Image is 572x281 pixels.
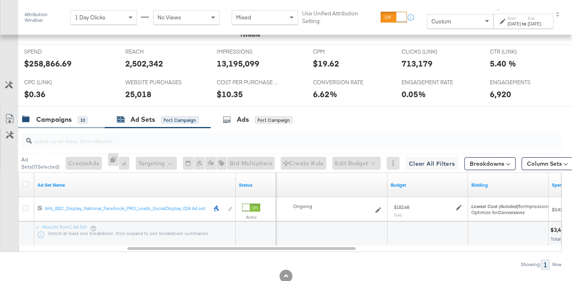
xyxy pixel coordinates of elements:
[494,8,502,11] span: ↑
[394,212,402,217] sub: Daily
[313,48,373,56] span: CPM
[45,205,209,212] div: AHL_B2C_Display_National_Facebook_PRO_Leads_SocialDisplay...024 Ad set
[125,88,151,100] div: 25,018
[541,260,549,270] div: 1
[402,58,433,69] div: 713,179
[402,48,462,56] span: CLICKS (LINK)
[161,117,199,124] div: for 1 Campaign
[520,262,541,267] div: Showing:
[217,48,277,56] span: IMPRESSIONS
[471,203,519,209] em: Lowest Cost (Autobid)
[125,79,186,86] span: WEBSITE PURCHASES
[24,58,72,69] div: $258,866.69
[36,115,72,124] div: Campaigns
[528,16,541,21] label: End:
[406,157,458,170] button: Clear All Filters
[490,79,550,86] span: ENGAGEMENTS
[24,79,85,86] span: CPC (LINK)
[431,18,451,25] span: Custom
[552,262,562,267] div: Row
[24,48,85,56] span: SPEND
[125,48,186,56] span: REACH
[45,205,209,214] a: AHL_B2C_Display_National_Facebook_PRO_Leads_SocialDisplay...024 Ad set
[236,14,251,21] span: Mixed
[210,182,384,188] a: Shows when your Ad Set is scheduled to deliver.
[240,31,260,39] div: Timeline
[471,209,551,216] div: Optimize for
[490,48,550,56] span: CTR (LINK)
[24,88,46,100] div: $0.36
[125,58,163,69] div: 2,502,342
[409,159,455,169] span: Clear All Filters
[313,88,337,100] div: 6.62%
[21,156,60,171] div: Ad Sets ( 0 Selected)
[78,117,87,124] div: 10
[402,88,426,100] div: 0.05%
[490,58,516,69] div: 5.40 %
[464,157,516,170] button: Breakdowns
[521,21,528,27] strong: to
[217,79,277,86] span: COST PER PURCHASE (WEBSITE EVENTS)
[24,12,66,23] div: Attribution Window:
[108,153,119,174] div: 0
[498,209,524,215] em: Conversions
[508,16,521,21] label: Start:
[255,117,292,124] div: for 1 Campaign
[158,14,181,21] span: No Views
[490,88,511,100] div: 6,920
[75,14,106,21] span: 1 Day Clicks
[302,10,377,25] label: Use Unified Attribution Setting:
[37,182,232,188] a: Your Ad Set name.
[293,203,312,209] span: ongoing
[32,130,514,146] input: Search Ad Set Name, ID or Objective
[508,21,521,27] div: [DATE]
[313,58,339,69] div: $19.62
[391,182,465,188] a: Shows the current budget of Ad Set.
[131,115,155,124] div: Ad Sets
[217,58,259,69] div: 13,195,099
[217,88,243,100] div: $10.35
[471,203,551,209] span: for Impressions
[237,115,249,124] div: Ads
[471,182,545,188] a: Shows your bid and optimisation settings for this Ad Set.
[402,79,462,86] span: ENGAGEMENT RATE
[242,214,260,220] label: Active
[313,79,373,86] span: CONVERSION RATE
[394,204,409,210] div: $182.68
[528,21,541,27] div: [DATE]
[239,182,273,188] a: Shows the current state of your Ad Set.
